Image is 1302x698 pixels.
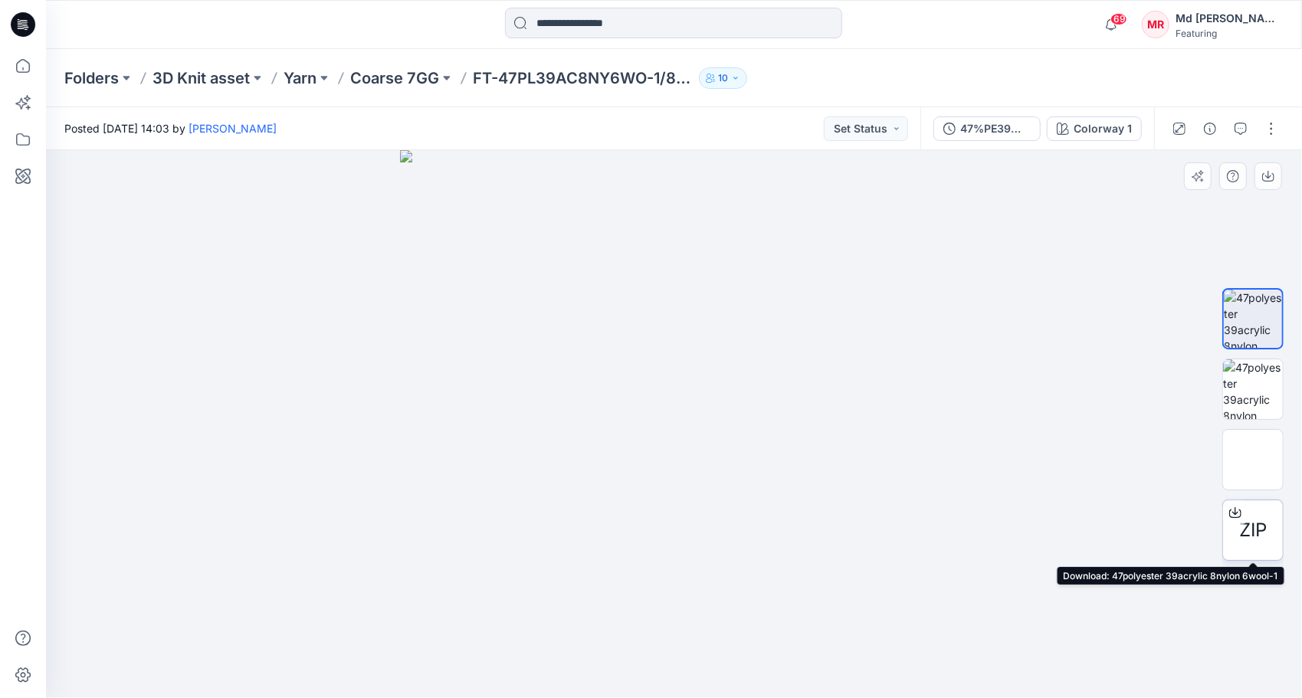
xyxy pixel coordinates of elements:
a: Folders [64,67,119,89]
span: ZIP [1239,516,1267,544]
div: Featuring [1176,28,1283,39]
button: Colorway 1 [1047,116,1142,141]
div: Md [PERSON_NAME][DEMOGRAPHIC_DATA] [1176,9,1283,28]
img: 47polyester 39acrylic 8nylon 6woolA_Colorway 1_Colorway 1 [1224,290,1282,348]
a: Yarn [284,67,316,89]
button: 47%PE39%AC8%PA6%WO [933,116,1041,141]
img: 47polyester 39acrylic 8nylon 6woolB_Colorway 1_Colorway 1 [1223,359,1283,419]
button: 10 [699,67,747,89]
a: Coarse 7GG [350,67,439,89]
img: eyJhbGciOiJIUzI1NiIsImtpZCI6IjAiLCJzbHQiOiJzZXMiLCJ0eXAiOiJKV1QifQ.eyJkYXRhIjp7InR5cGUiOiJzdG9yYW... [400,150,948,698]
p: FT-47PL39AC8NY6WO-1/8-QVC7 [473,67,693,89]
span: 69 [1110,13,1127,25]
button: Details [1198,116,1222,141]
a: 3D Knit asset [153,67,250,89]
p: 10 [718,70,728,87]
div: 47%PE39%AC8%PA6%WO [960,120,1031,137]
div: MR [1142,11,1169,38]
div: Colorway 1 [1074,120,1132,137]
img: 47 PES 39 acrylic 8 PA 6 wool1 [1223,435,1283,483]
a: [PERSON_NAME] [189,122,277,135]
span: Posted [DATE] 14:03 by [64,120,277,136]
